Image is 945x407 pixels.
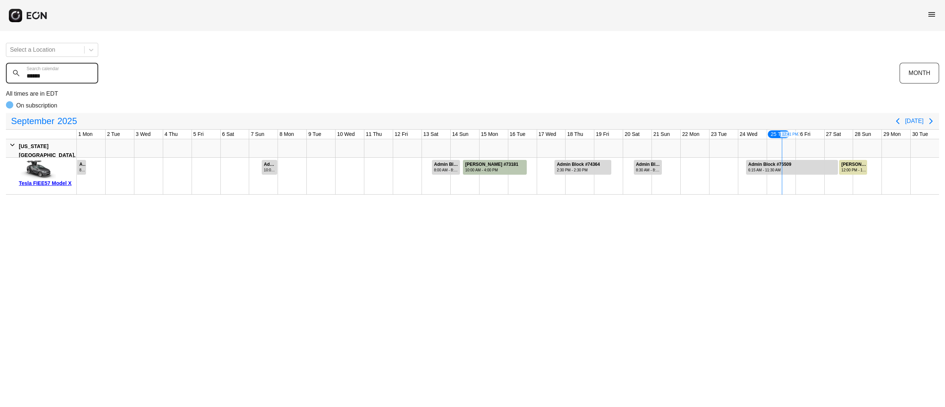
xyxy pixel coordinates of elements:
div: 6:15 AM - 11:30 AM [748,167,791,173]
div: 10:00 AM - 4:00 PM [465,167,518,173]
div: 12:00 PM - 12:00 PM [841,167,866,173]
div: Rented for 1 days by Rafael Cespedes Current status is verified [839,158,867,175]
div: 6 Sat [221,130,236,139]
div: 27 Sat [825,130,842,139]
div: 30 Tue [911,130,929,139]
div: 26 Fri [796,130,812,139]
div: Rented for 3 days by Cedric Belanger Current status is completed [463,158,527,175]
div: 21 Sun [652,130,671,139]
div: Rented for 2 days by Admin Block Current status is rental [77,158,86,175]
div: 2 Tue [106,130,121,139]
div: 8 Mon [278,130,295,139]
span: 2025 [56,114,78,129]
div: 12 Fri [393,130,409,139]
div: 9 Tue [307,130,323,139]
div: 23 Tue [709,130,728,139]
div: 5 Fri [192,130,205,139]
div: Admin Block #71021 [79,162,85,167]
div: 16 Tue [508,130,527,139]
div: [PERSON_NAME] #73181 [465,162,518,167]
div: Rented for 2 days by Admin Block Current status is rental [554,158,612,175]
div: Admin Block #74364 [557,162,600,167]
div: Admin Block #75509 [748,162,791,167]
div: Rented for 1 days by Admin Block Current status is rental [633,158,662,175]
div: 11 Thu [364,130,383,139]
div: 19 Fri [594,130,611,139]
div: Admin Block #74794 [636,162,661,167]
div: 10 Wed [336,130,356,139]
div: 22 Mon [681,130,701,139]
div: 4 Thu [163,130,179,139]
div: 7 Sun [249,130,266,139]
div: Admin Block #73867 [434,162,459,167]
div: 1 Mon [77,130,94,139]
div: 24 Wed [738,130,759,139]
div: 8:00 AM - 8:00 AM [79,167,85,173]
div: 25 Thu [767,130,790,139]
button: Previous page [890,114,905,129]
div: 15 Mon [480,130,500,139]
div: 14 Sun [451,130,470,139]
div: 8:30 AM - 8:30 AM [636,167,661,173]
div: Rented for 1 days by Admin Block Current status is rental [261,158,278,175]
div: [PERSON_NAME] #75497 [841,162,866,167]
div: 8:00 AM - 8:00 AM [434,167,459,173]
div: 10:00 AM - 11:30 PM [264,167,276,173]
div: Tesla FIEE57 Model X [19,179,74,188]
div: 28 Sun [853,130,872,139]
button: September2025 [7,114,82,129]
label: Search calendar [27,66,59,72]
div: Admin Block #72974 [264,162,276,167]
img: car [19,160,56,179]
span: menu [927,10,936,19]
button: Next page [924,114,938,129]
div: 29 Mon [882,130,902,139]
div: 2:30 PM - 2:30 PM [557,167,600,173]
div: 17 Wed [537,130,558,139]
p: On subscription [16,101,57,110]
div: [US_STATE][GEOGRAPHIC_DATA], [GEOGRAPHIC_DATA] [19,142,75,168]
div: 20 Sat [623,130,641,139]
button: [DATE] [905,114,924,128]
span: September [10,114,56,129]
p: All times are in EDT [6,89,939,98]
div: Rented for 1 days by Admin Block Current status is rental [432,158,460,175]
div: 3 Wed [134,130,152,139]
button: MONTH [900,63,939,83]
div: 18 Thu [566,130,584,139]
div: 13 Sat [422,130,440,139]
div: Rented for 4 days by Admin Block Current status is rental [746,158,838,175]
